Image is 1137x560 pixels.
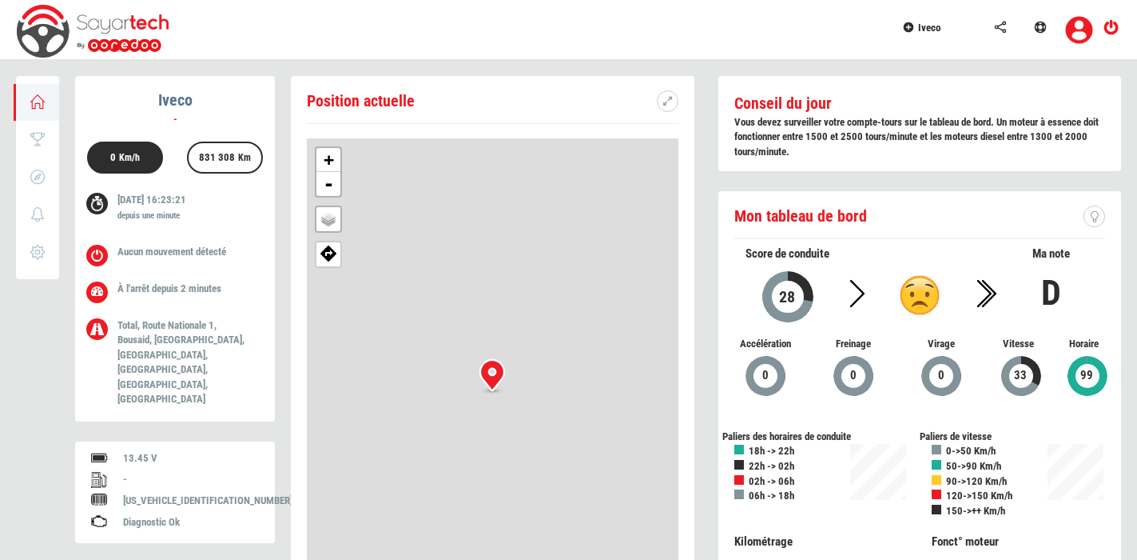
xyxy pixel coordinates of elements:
[152,282,221,294] span: depuis 2 minutes
[316,148,340,172] a: Zoom in
[946,505,1005,517] b: 150->++ Km/h
[900,275,940,315] img: d.png
[749,445,794,457] b: 18h -> 22h
[734,94,832,113] b: Conseil du jour
[761,366,769,385] span: 0
[946,460,1001,472] b: 50->90 Km/h
[1032,246,1070,261] span: Ma note
[117,318,251,407] p: Total, Route Nationale 1, Bousaid, [GEOGRAPHIC_DATA], [GEOGRAPHIC_DATA], [GEOGRAPHIC_DATA], [GEOG...
[778,287,796,306] span: 28
[749,490,794,502] b: 06h -> 18h
[722,430,920,445] div: Paliers des horaires de conduite
[316,242,340,262] span: Afficher ma position sur google map
[749,475,794,487] b: 02h -> 06h
[238,151,251,165] label: Km
[1079,366,1094,385] span: 99
[937,366,945,385] span: 0
[946,490,1012,502] b: 120->150 Km/h
[918,22,940,34] span: Iveco
[119,151,140,165] label: Km/h
[734,534,908,550] p: Kilométrage
[734,206,867,226] span: Mon tableau de bord
[932,534,1105,550] p: Fonct° moteur
[192,143,258,175] div: 831 308
[749,460,794,472] b: 22h -> 02h
[316,207,340,231] a: Layers
[75,112,275,127] div: -
[734,337,798,352] span: Accélération
[117,210,180,222] label: depuis une minute
[946,475,1007,487] b: 90->120 Km/h
[909,337,973,352] span: Virage
[1063,337,1105,352] span: Horaire
[745,246,829,261] span: Score de conduite
[123,451,259,466] div: 13.45 V
[123,494,259,509] div: [US_VEHICLE_IDENTIFICATION_NUMBER]
[123,472,259,487] div: -
[158,90,193,110] b: Iveco
[316,172,340,196] a: Zoom out
[849,366,857,385] span: 0
[117,193,251,226] p: [DATE] 16:23:21
[997,337,1039,352] span: Vitesse
[1013,366,1028,385] span: 33
[123,515,259,530] div: Diagnostic Ok
[320,244,337,262] img: directions.png
[920,430,1117,445] div: Paliers de vitesse
[117,245,251,260] p: Aucun mouvement détecté
[946,445,996,457] b: 0->50 Km/h
[117,282,149,294] span: À l'arrêt
[1041,272,1061,314] b: D
[103,143,147,175] div: 0
[734,116,1099,158] b: Vous devez surveiller votre compte-tours sur le tableau de bord. Un moteur à essence doit fonctio...
[307,91,415,110] span: Position actuelle
[821,337,885,352] span: Freinage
